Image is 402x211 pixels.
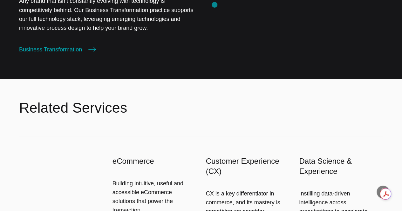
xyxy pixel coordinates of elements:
button: Back to Top [377,186,389,198]
h3: eCommerce [112,156,196,166]
h2: Related Services [19,98,127,117]
h3: Data Science & Experience [299,156,383,176]
a: Business Transformation [19,45,96,54]
h3: Customer Experience (CX) [206,156,290,176]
